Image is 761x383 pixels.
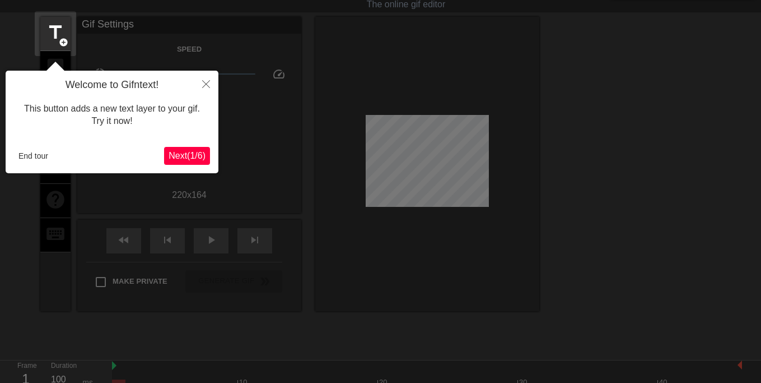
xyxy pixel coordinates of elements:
button: End tour [14,147,53,164]
div: This button adds a new text layer to your gif. Try it now! [14,91,210,139]
h4: Welcome to Gifntext! [14,79,210,91]
button: Next [164,147,210,165]
button: Close [194,71,218,96]
span: Next ( 1 / 6 ) [169,151,206,160]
